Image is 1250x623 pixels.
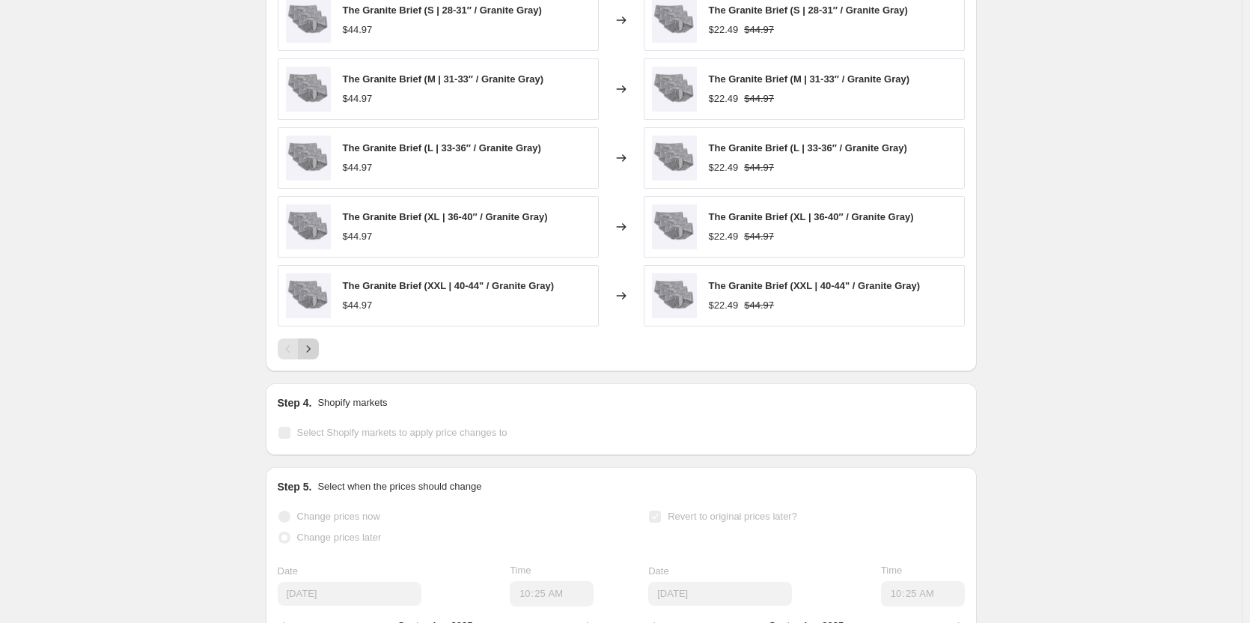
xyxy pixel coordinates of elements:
div: $22.49 [709,91,739,106]
span: The Granite Brief (S | 28-31″ / Granite Gray) [709,4,908,16]
span: The Granite Brief (S | 28-31″ / Granite Gray) [343,4,542,16]
div: $22.49 [709,160,739,175]
img: tbo_briefx3_granite_80x.jpg [286,273,331,318]
strike: $44.97 [744,91,774,106]
img: tbo_briefx3_granite_80x.jpg [652,67,697,112]
strike: $44.97 [744,160,774,175]
img: tbo_briefx3_granite_80x.jpg [286,204,331,249]
div: $44.97 [343,229,373,244]
span: The Granite Brief (XXL | 40-44" / Granite Gray) [709,280,921,291]
span: The Granite Brief (XL | 36-40″ / Granite Gray) [709,211,914,222]
span: Date [648,565,668,577]
div: $44.97 [343,91,373,106]
input: 9/8/2025 [278,582,421,606]
span: The Granite Brief (L | 33-36″ / Granite Gray) [709,142,907,154]
img: tbo_briefx3_granite_80x.jpg [652,204,697,249]
img: tbo_briefx3_granite_80x.jpg [286,136,331,180]
span: Change prices later [297,532,382,543]
img: tbo_briefx3_granite_80x.jpg [652,273,697,318]
img: tbo_briefx3_granite_80x.jpg [652,136,697,180]
div: $44.97 [343,298,373,313]
strike: $44.97 [744,229,774,244]
span: Time [881,565,902,576]
span: Select Shopify markets to apply price changes to [297,427,507,438]
p: Select when the prices should change [317,479,481,494]
input: 12:00 [881,581,965,607]
span: Change prices now [297,511,380,522]
span: The Granite Brief (M | 31-33″ / Granite Gray) [343,73,544,85]
input: 12:00 [510,581,594,607]
img: tbo_briefx3_granite_80x.jpg [286,67,331,112]
span: The Granite Brief (XL | 36-40″ / Granite Gray) [343,211,548,222]
strike: $44.97 [744,298,774,313]
p: Shopify markets [317,395,387,410]
div: $22.49 [709,22,739,37]
nav: Pagination [278,338,319,359]
strike: $44.97 [744,22,774,37]
div: $44.97 [343,22,373,37]
h2: Step 4. [278,395,312,410]
span: Date [278,565,298,577]
button: Next [298,338,319,359]
input: 9/8/2025 [648,582,792,606]
span: The Granite Brief (XXL | 40-44" / Granite Gray) [343,280,555,291]
span: Time [510,565,531,576]
h2: Step 5. [278,479,312,494]
div: $44.97 [343,160,373,175]
span: The Granite Brief (M | 31-33″ / Granite Gray) [709,73,910,85]
span: Revert to original prices later? [668,511,797,522]
div: $22.49 [709,298,739,313]
div: $22.49 [709,229,739,244]
span: The Granite Brief (L | 33-36″ / Granite Gray) [343,142,541,154]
